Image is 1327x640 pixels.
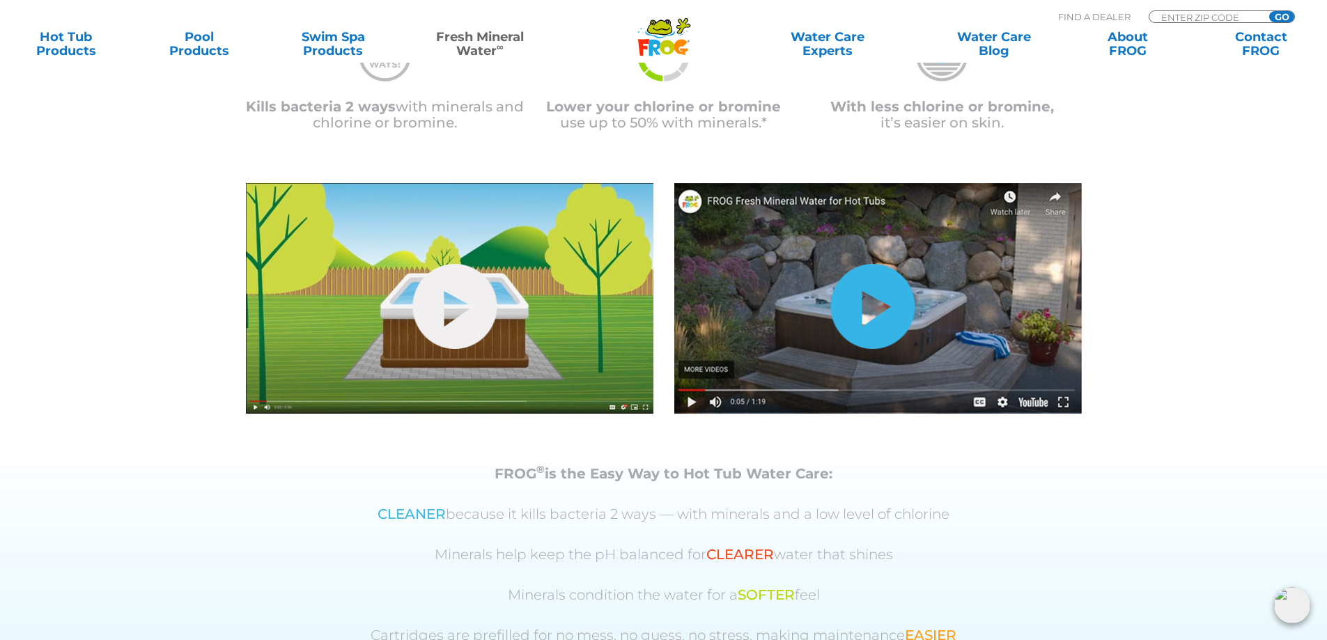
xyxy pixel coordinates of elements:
[148,30,251,58] a: PoolProducts
[246,183,653,414] img: fmw-hot-tub-cover-1
[414,30,545,58] a: Fresh MineralWater∞
[281,30,385,58] a: Swim SpaProducts
[497,41,504,52] sup: ∞
[14,30,118,58] a: Hot TubProducts
[1160,11,1254,23] input: Zip Code Form
[536,462,545,476] sup: ®
[1274,587,1310,623] img: openIcon
[263,587,1064,603] p: Minerals condition the water for a feel
[525,99,803,131] p: use up to 50% with minerals.*
[246,99,525,131] p: with minerals and chlorine or bromine.
[706,546,774,563] span: CLEARER
[1209,30,1313,58] a: ContactFROG
[378,506,446,522] span: CLEANER
[1076,30,1179,58] a: AboutFROG
[1269,11,1294,22] input: GO
[738,586,795,603] span: SOFTER
[263,547,1064,563] p: Minerals help keep the pH balanced for water that shines
[830,98,1054,115] span: With less chlorine or bromine,
[674,183,1082,414] img: fmw-hot-tub-cover-2
[246,98,396,115] span: Kills bacteria 2 ways
[1058,10,1131,23] p: Find A Dealer
[546,98,781,115] span: Lower your chlorine or bromine
[803,99,1082,131] p: it’s easier on skin.
[495,465,832,482] strong: FROG is the Easy Way to Hot Tub Water Care:
[263,506,1064,522] p: because it kills bacteria 2 ways — with minerals and a low level of chlorine
[743,30,912,58] a: Water CareExperts
[942,30,1046,58] a: Water CareBlog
